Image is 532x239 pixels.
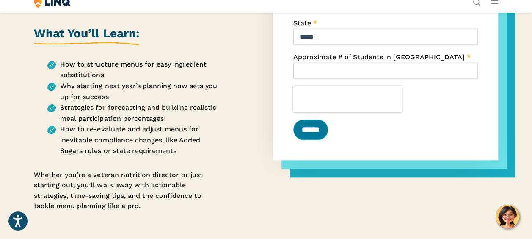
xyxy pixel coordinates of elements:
p: Whether you’re a veteran nutrition director or just starting out, you’ll walk away with actionabl... [34,170,219,211]
li: Why starting next year’s planning now sets you up for success [47,81,219,102]
button: Hello, have a question? Let’s chat. [496,205,519,228]
h2: What You’ll Learn: [34,25,139,45]
li: How to structure menus for easy ingredient substitutions [47,59,219,81]
span: Approximate # of Students in [GEOGRAPHIC_DATA] [293,53,465,61]
iframe: reCAPTCHA [293,86,402,112]
li: How to re-evaluate and adjust menus for inevitable compliance changes, like Added Sugars rules or... [47,124,219,156]
span: State [293,19,311,27]
li: Strategies for forecasting and building realistic meal participation percentages [47,102,219,124]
